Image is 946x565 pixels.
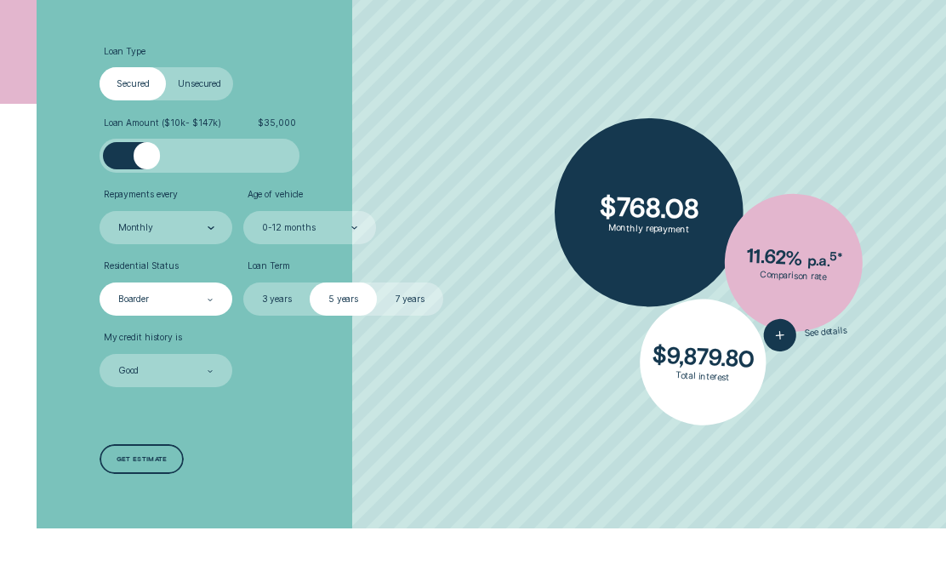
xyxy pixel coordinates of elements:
label: Secured [100,67,166,100]
div: Monthly [118,223,153,234]
label: Unsecured [166,67,232,100]
a: Get estimate [100,444,184,474]
div: Good [118,366,140,377]
span: See details [805,325,848,340]
span: Loan Term [248,260,290,271]
span: Repayments every [104,189,178,200]
span: Age of vehicle [248,189,304,200]
span: My credit history is [104,332,182,343]
span: Loan Type [104,46,145,57]
label: 3 years [243,282,310,316]
span: Loan Amount ( $10k - $147k ) [104,117,221,128]
div: 0-12 months [262,223,316,234]
label: 7 years [377,282,443,316]
div: Boarder [118,294,149,305]
span: Residential Status [104,260,179,271]
button: See details [763,315,848,354]
span: $ 35,000 [258,117,295,128]
label: 5 years [310,282,376,316]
